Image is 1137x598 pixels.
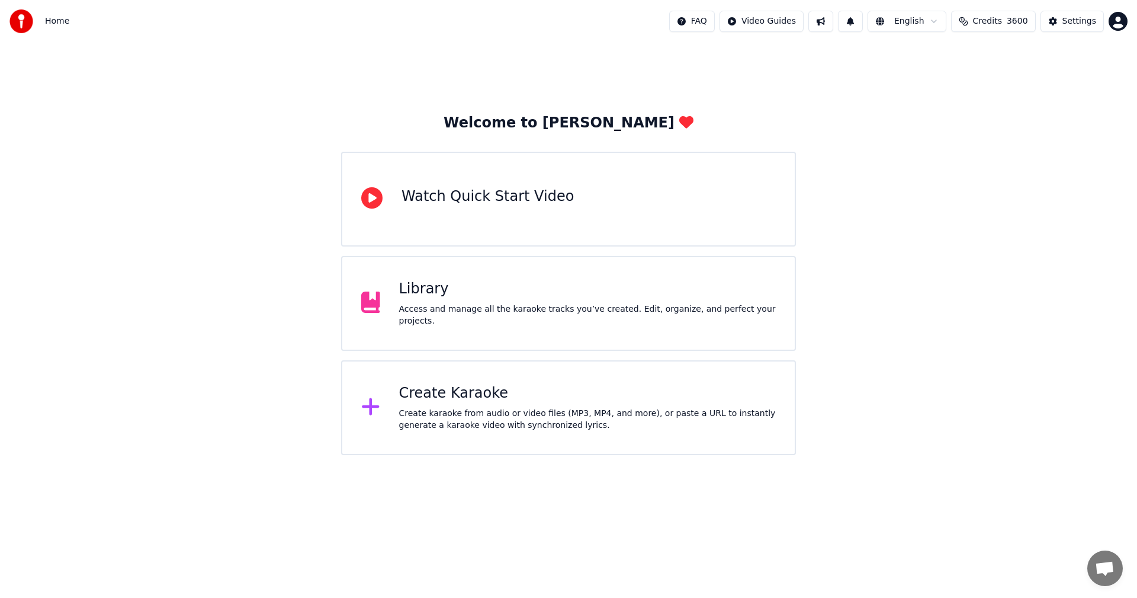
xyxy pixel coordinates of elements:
div: Settings [1062,15,1096,27]
div: Open chat [1087,551,1123,586]
button: Credits3600 [951,11,1036,32]
div: Access and manage all the karaoke tracks you’ve created. Edit, organize, and perfect your projects. [399,303,776,327]
button: FAQ [669,11,715,32]
nav: breadcrumb [45,15,69,27]
div: Watch Quick Start Video [402,187,574,206]
span: Credits [973,15,1002,27]
div: Welcome to [PERSON_NAME] [444,114,693,133]
button: Settings [1040,11,1104,32]
div: Create karaoke from audio or video files (MP3, MP4, and more), or paste a URL to instantly genera... [399,408,776,431]
span: 3600 [1007,15,1028,27]
span: Home [45,15,69,27]
img: youka [9,9,33,33]
div: Create Karaoke [399,384,776,403]
div: Library [399,280,776,299]
button: Video Guides [720,11,804,32]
